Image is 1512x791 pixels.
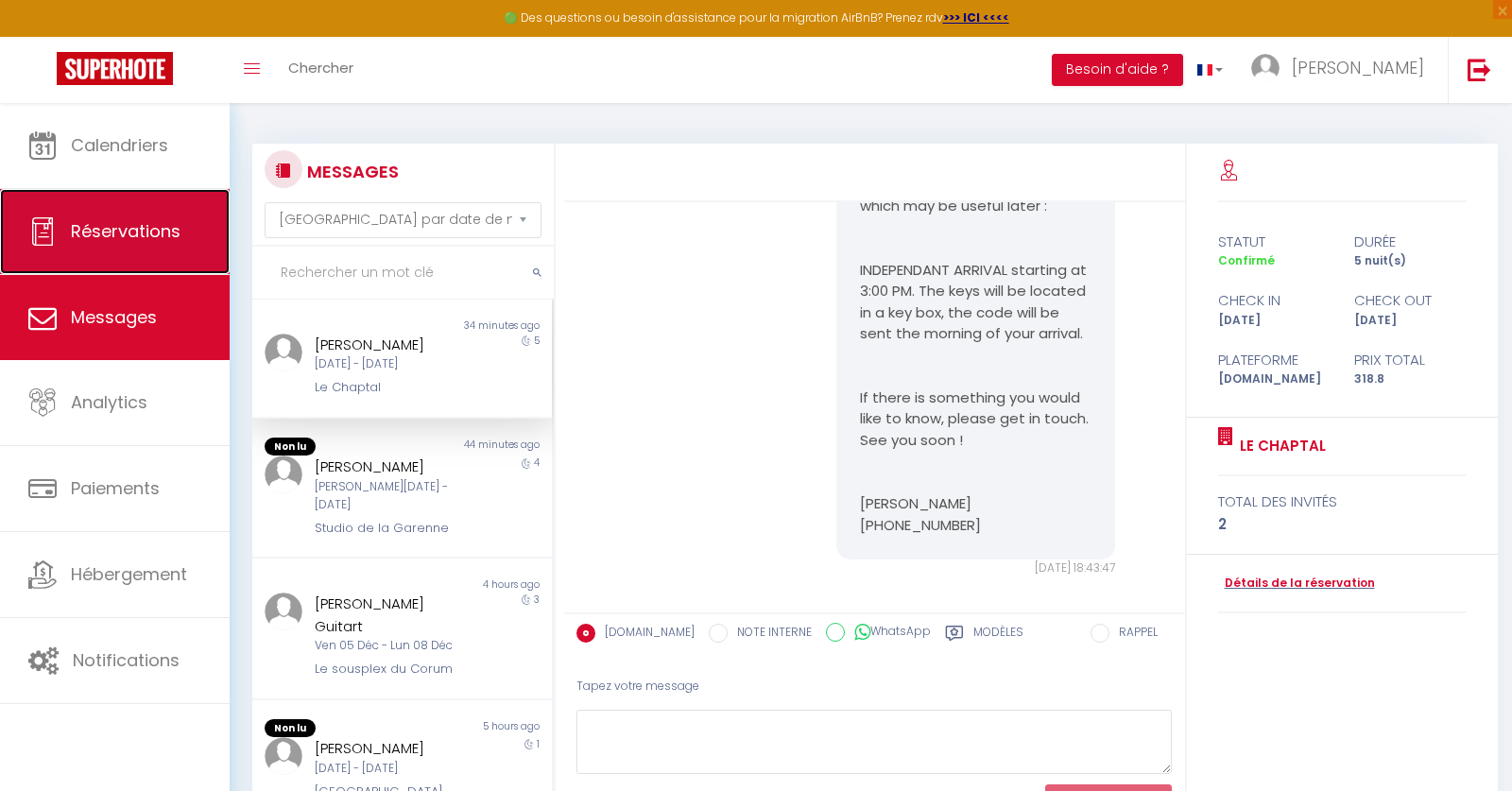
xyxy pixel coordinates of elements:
label: NOTE INTERNE [728,624,812,645]
div: check in [1205,289,1342,312]
h3: MESSAGES [302,150,399,193]
a: Le Chaptal [1233,435,1326,457]
div: [DATE] - [DATE] [315,760,464,778]
div: [PERSON_NAME] [315,334,464,356]
a: >>> ICI <<<< [943,9,1009,26]
span: Chercher [288,58,353,77]
div: Prix total [1342,349,1479,371]
div: Le sousplex du Corum [315,660,464,679]
div: [PERSON_NAME][DATE] - [DATE] [315,478,464,514]
div: durée [1342,231,1479,253]
span: Confirmé [1218,252,1275,268]
span: Analytics [71,390,147,414]
p: INDEPENDANT ARRIVAL starting at 3:00 PM. The keys will be located in a key box, the code will be ... [860,260,1091,345]
div: Plateforme [1205,349,1342,371]
a: Chercher [274,37,368,103]
div: 5 nuit(s) [1342,252,1479,270]
div: total des invités [1218,490,1468,513]
img: ... [265,456,302,493]
div: [DATE] [1205,312,1342,330]
div: [DATE] 18:43:47 [836,559,1115,577]
img: logout [1468,58,1491,81]
label: WhatsApp [845,623,931,644]
p: [PERSON_NAME] [PHONE_NUMBER] [860,493,1091,536]
div: 5 hours ago [402,719,551,738]
div: [PERSON_NAME] [315,737,464,760]
img: ... [1251,54,1280,82]
div: 4 hours ago [402,577,551,593]
div: statut [1205,231,1342,253]
span: 4 [534,456,540,470]
div: [PERSON_NAME] [315,456,464,478]
div: check out [1342,289,1479,312]
div: 34 minutes ago [402,318,551,334]
div: Studio de la Garenne [315,519,464,538]
label: RAPPEL [1109,624,1158,645]
div: [DOMAIN_NAME] [1205,370,1342,388]
span: Messages [71,305,157,329]
div: 318.8 [1342,370,1479,388]
span: Notifications [73,648,180,672]
img: ... [265,593,302,630]
input: Rechercher un mot clé [252,247,554,300]
label: [DOMAIN_NAME] [595,624,695,645]
span: Paiements [71,476,160,500]
button: Besoin d'aide ? [1052,54,1183,86]
span: [PERSON_NAME] [1292,56,1424,79]
div: 44 minutes ago [402,438,551,456]
img: ... [265,737,302,775]
span: Non lu [265,438,316,456]
span: 5 [534,334,540,348]
p: If there is something you would like to know, please get in touch. See you soon ! [860,387,1091,452]
img: Super Booking [57,52,173,85]
a: Détails de la réservation [1218,575,1375,593]
a: ... [PERSON_NAME] [1237,37,1448,103]
div: Le Chaptal [315,378,464,397]
div: Tapez votre message [576,663,1173,710]
div: [DATE] [1342,312,1479,330]
div: Ven 05 Déc - Lun 08 Déc [315,637,464,655]
span: 3 [534,593,540,607]
span: 1 [537,737,540,751]
span: Réservations [71,219,180,243]
div: [PERSON_NAME] Guitart [315,593,464,637]
span: Hébergement [71,562,187,586]
img: ... [265,334,302,371]
div: 2 [1218,513,1468,536]
span: Calendriers [71,133,168,157]
div: [DATE] - [DATE] [315,355,464,373]
label: Modèles [973,624,1023,647]
span: Non lu [265,719,316,738]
